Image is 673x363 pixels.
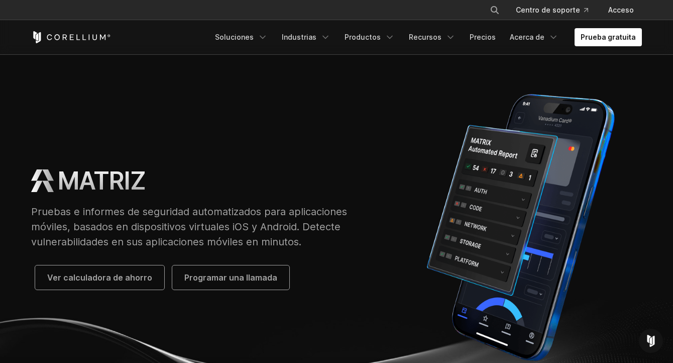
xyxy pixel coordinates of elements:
font: Recursos [409,33,441,41]
font: Programar una llamada [184,273,277,283]
font: Ver calculadora de ahorro [47,273,152,283]
div: Menú de navegación [209,28,642,46]
font: Acerca de [510,33,544,41]
font: Pruebas e informes de seguridad automatizados para aplicaciones móviles, basados ​​en dispositivo... [31,206,347,248]
font: Acceso [608,6,634,14]
font: Centro de soporte [516,6,580,14]
a: Programar una llamada [172,265,289,290]
a: Página de inicio de Corellium [31,31,111,43]
font: Precios [470,33,496,41]
font: Prueba gratuita [581,33,636,41]
font: MATRIZ [58,166,146,196]
font: Soluciones [215,33,254,41]
img: Logotipo de MATRIX [31,169,54,192]
font: Productos [345,33,381,41]
button: Buscar [486,1,504,19]
div: Menú de navegación [478,1,642,19]
font: Industrias [282,33,316,41]
a: Ver calculadora de ahorro [35,265,164,290]
div: Open Intercom Messenger [639,329,663,353]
